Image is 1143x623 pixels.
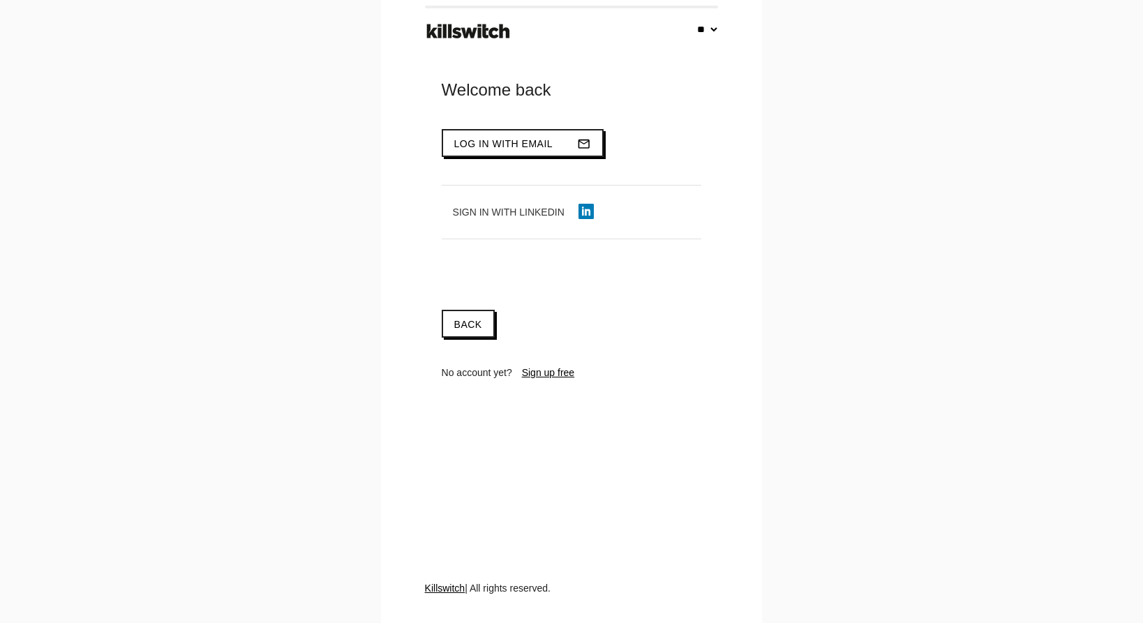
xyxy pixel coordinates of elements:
[442,367,512,378] span: No account yet?
[442,129,604,157] button: Log in with emailmail_outline
[454,138,553,149] span: Log in with email
[442,200,605,225] button: Sign in with LinkedIn
[453,207,565,218] span: Sign in with LinkedIn
[424,19,513,44] img: ks-logo-black-footer.png
[577,130,591,157] i: mail_outline
[425,583,465,594] a: Killswitch
[442,310,495,338] a: Back
[425,581,719,623] div: | All rights reserved.
[522,367,575,378] a: Sign up free
[578,204,594,219] img: linkedin-icon.png
[442,79,702,101] div: Welcome back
